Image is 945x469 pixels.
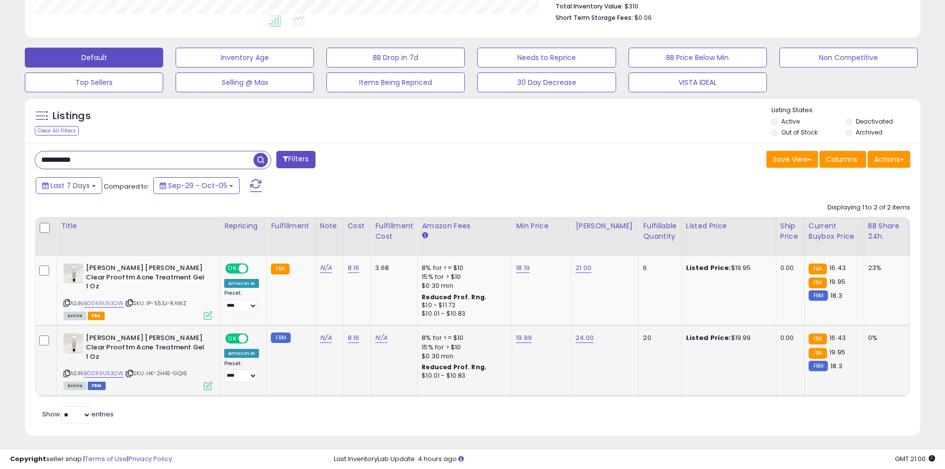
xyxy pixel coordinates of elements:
[375,333,387,343] a: N/A
[516,333,532,343] a: 19.99
[348,333,360,343] a: 8.16
[326,48,465,67] button: BB Drop in 7d
[84,369,124,378] a: B00R9U53OW
[348,263,360,273] a: 8.16
[422,334,504,342] div: 8% for <= $10
[779,48,918,67] button: Non Competitive
[781,128,818,136] label: Out of Stock
[176,72,314,92] button: Selling @ Max
[375,264,410,272] div: 3.68
[247,335,263,343] span: OFF
[766,151,818,168] button: Save View
[61,221,216,231] div: Title
[42,409,114,419] span: Show: entries
[575,221,634,231] div: [PERSON_NAME]
[10,454,46,464] strong: Copyright
[53,109,91,123] h5: Listings
[271,333,290,343] small: FBM
[780,264,797,272] div: 0.00
[51,181,90,191] span: Last 7 Days
[104,182,149,191] span: Compared to:
[224,349,259,358] div: Amazon AI
[686,263,731,272] b: Listed Price:
[643,221,677,242] div: Fulfillable Quantity
[86,264,206,294] b: [PERSON_NAME] [PERSON_NAME] Clear Prooftm Acne Treatment Gel 1 Oz
[271,264,289,274] small: FBA
[629,48,767,67] button: BB Price Below Min
[856,117,893,126] label: Deactivated
[516,263,530,273] a: 18.19
[422,372,504,380] div: $10.01 - $10.83
[809,221,860,242] div: Current Buybox Price
[826,154,857,164] span: Columns
[686,333,731,342] b: Listed Price:
[128,454,172,464] a: Privacy Policy
[895,454,935,464] span: 2025-10-14 21:00 GMT
[809,361,828,371] small: FBM
[63,264,212,319] div: ASIN:
[634,13,652,22] span: $0.06
[575,263,591,273] a: 21.00
[86,334,206,364] b: [PERSON_NAME] [PERSON_NAME] Clear Prooftm Acne Treatment Gel 1 Oz
[88,382,106,390] span: FBM
[226,265,239,273] span: ON
[771,106,920,115] p: Listing States:
[10,455,172,464] div: seller snap | |
[556,2,623,10] b: Total Inventory Value:
[422,363,487,371] b: Reduced Prof. Rng.
[84,299,124,308] a: B00R9U53OW
[780,221,800,242] div: Ship Price
[686,264,768,272] div: $19.95
[153,177,240,194] button: Sep-29 - Oct-05
[422,281,504,290] div: $0.30 min
[63,264,83,283] img: 31eakU8PKDL._SL40_.jpg
[320,333,332,343] a: N/A
[575,333,594,343] a: 24.00
[868,264,901,272] div: 23%
[334,455,935,464] div: Last InventoryLab Update: 4 hours ago.
[809,348,827,359] small: FBA
[686,221,772,231] div: Listed Price
[36,177,102,194] button: Last 7 Days
[477,72,616,92] button: 30 Day Decrease
[830,291,842,300] span: 18.3
[25,72,163,92] button: Top Sellers
[422,293,487,301] b: Reduced Prof. Rng.
[320,221,339,231] div: Note
[809,264,827,274] small: FBA
[422,231,428,240] small: Amazon Fees.
[85,454,127,464] a: Terms of Use
[809,277,827,288] small: FBA
[320,263,332,273] a: N/A
[422,264,504,272] div: 8% for <= $10
[422,301,504,310] div: $10 - $11.72
[63,334,83,353] img: 31eakU8PKDL._SL40_.jpg
[226,335,239,343] span: ON
[224,360,259,383] div: Preset:
[422,221,507,231] div: Amazon Fees
[25,48,163,67] button: Default
[63,382,86,390] span: All listings currently available for purchase on Amazon
[168,181,227,191] span: Sep-29 - Oct-05
[35,126,79,135] div: Clear All Filters
[819,151,866,168] button: Columns
[276,151,315,168] button: Filters
[829,263,846,272] span: 16.43
[63,312,86,320] span: All listings currently available for purchase on Amazon
[477,48,616,67] button: Needs to Reprice
[422,343,504,352] div: 15% for > $10
[809,334,827,344] small: FBA
[643,264,674,272] div: 6
[829,347,845,357] span: 19.95
[868,221,904,242] div: BB Share 24h.
[556,13,633,22] b: Short Term Storage Fees:
[868,151,910,168] button: Actions
[643,334,674,342] div: 20
[827,203,910,212] div: Displaying 1 to 2 of 2 items
[422,272,504,281] div: 15% for > $10
[224,279,259,288] div: Amazon AI
[868,334,901,342] div: 0%
[63,334,212,389] div: ASIN:
[856,128,882,136] label: Archived
[829,277,845,286] span: 19.95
